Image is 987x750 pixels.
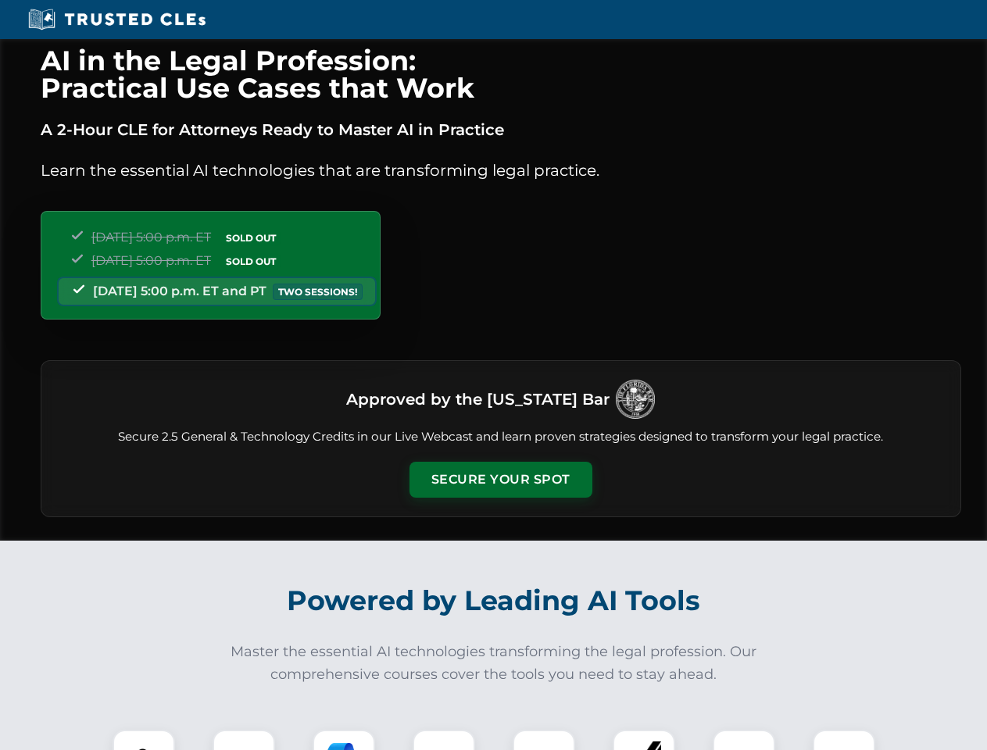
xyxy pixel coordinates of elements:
h1: AI in the Legal Profession: Practical Use Cases that Work [41,47,961,102]
span: [DATE] 5:00 p.m. ET [91,230,211,245]
p: A 2-Hour CLE for Attorneys Ready to Master AI in Practice [41,117,961,142]
img: Logo [616,380,655,419]
p: Learn the essential AI technologies that are transforming legal practice. [41,158,961,183]
h2: Powered by Leading AI Tools [61,573,927,628]
button: Secure Your Spot [409,462,592,498]
p: Master the essential AI technologies transforming the legal profession. Our comprehensive courses... [220,641,767,686]
span: [DATE] 5:00 p.m. ET [91,253,211,268]
p: Secure 2.5 General & Technology Credits in our Live Webcast and learn proven strategies designed ... [60,428,942,446]
span: SOLD OUT [220,230,281,246]
span: SOLD OUT [220,253,281,270]
img: Trusted CLEs [23,8,210,31]
h3: Approved by the [US_STATE] Bar [346,385,610,413]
